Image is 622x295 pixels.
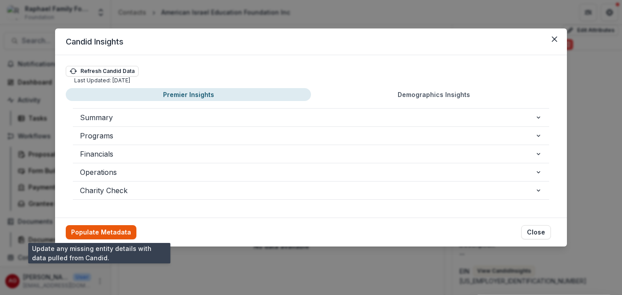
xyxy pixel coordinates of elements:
[73,145,549,163] button: Financials
[55,28,567,55] header: Candid Insights
[80,130,535,141] span: Programs
[311,88,556,101] button: Demographics Insights
[66,225,136,239] button: Populate Metadata
[73,163,549,181] button: Operations
[80,149,535,159] span: Financials
[66,66,139,77] button: Refresh Candid Data
[80,112,535,123] span: Summary
[80,185,535,196] span: Charity Check
[74,77,130,85] p: Last Updated: [DATE]
[73,182,549,199] button: Charity Check
[66,88,311,101] button: Premier Insights
[547,32,562,46] button: Close
[521,225,551,239] button: Close
[73,109,549,126] button: Summary
[73,127,549,145] button: Programs
[80,167,535,178] span: Operations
